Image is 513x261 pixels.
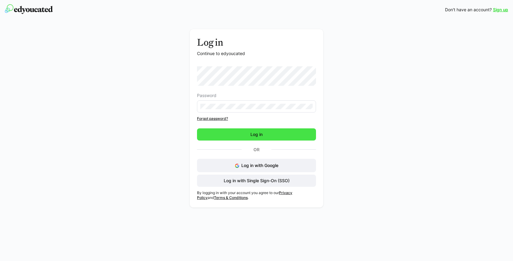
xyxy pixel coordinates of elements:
a: Sign up [493,7,508,13]
p: By logging in with your account you agree to our and . [197,190,316,200]
a: Privacy Policy [197,190,292,200]
button: Log in [197,128,316,141]
span: Don't have an account? [445,7,492,13]
p: Or [242,145,271,154]
a: Terms & Conditions [214,195,248,200]
button: Log in with Google [197,159,316,172]
span: Log in [250,131,263,137]
span: Log in with Google [241,163,278,168]
a: Forgot password? [197,116,316,121]
button: Log in with Single Sign-On (SSO) [197,175,316,187]
h3: Log in [197,37,316,48]
p: Continue to edyoucated [197,50,316,57]
img: edyoucated [5,4,53,14]
span: Password [197,93,216,98]
span: Log in with Single Sign-On (SSO) [223,178,290,184]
